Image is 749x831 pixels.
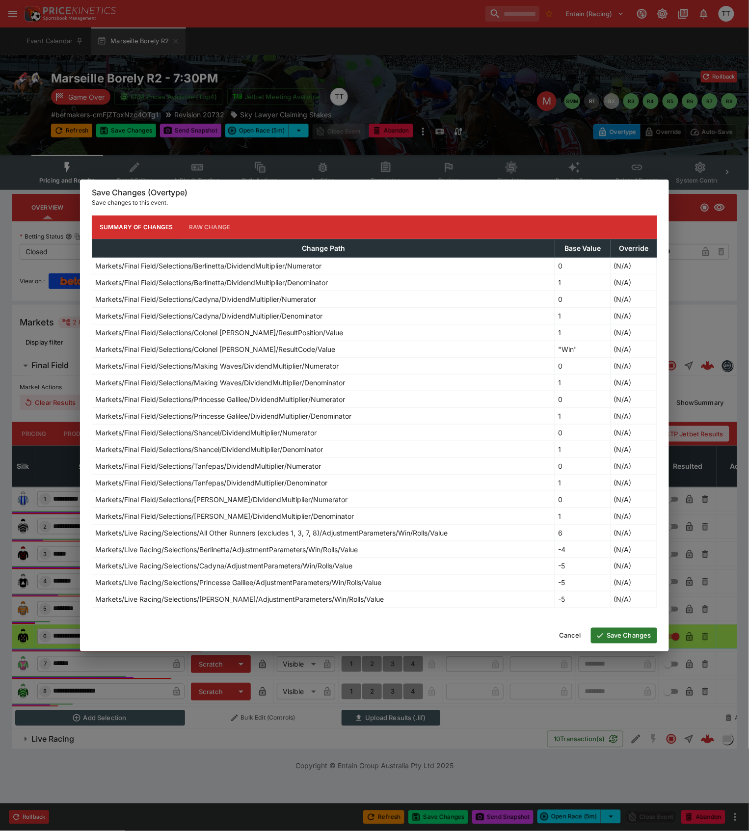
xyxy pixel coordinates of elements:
[555,391,611,407] td: 0
[555,541,611,558] td: -4
[95,578,381,588] p: Markets/Live Racing/Selections/Princesse Galilee/AdjustmentParameters/Win/Rolls/Value
[555,524,611,541] td: 6
[555,341,611,357] td: "Win"
[95,327,343,338] p: Markets/Final Field/Selections/Colonel [PERSON_NAME]/ResultPosition/Value
[555,441,611,457] td: 1
[555,291,611,307] td: 0
[555,257,611,274] td: 0
[611,239,657,257] th: Override
[555,491,611,508] td: 0
[611,474,657,491] td: (N/A)
[611,424,657,441] td: (N/A)
[611,291,657,307] td: (N/A)
[611,407,657,424] td: (N/A)
[95,561,352,571] p: Markets/Live Racing/Selections/Cadyna/AdjustmentParameters/Win/Rolls/Value
[95,294,316,304] p: Markets/Final Field/Selections/Cadyna/DividendMultiplier/Numerator
[555,239,611,257] th: Base Value
[95,461,321,471] p: Markets/Final Field/Selections/Tanfepas/DividendMultiplier/Numerator
[95,394,345,404] p: Markets/Final Field/Selections/Princesse Galilee/DividendMultiplier/Numerator
[611,541,657,558] td: (N/A)
[555,574,611,591] td: -5
[95,528,448,538] p: Markets/Live Racing/Selections/All Other Runners (excludes 1, 3, 7, 8)/AdjustmentParameters/Win/R...
[611,307,657,324] td: (N/A)
[92,215,181,239] button: Summary of Changes
[555,508,611,524] td: 1
[95,428,317,438] p: Markets/Final Field/Selections/Shancel/DividendMultiplier/Numerator
[95,411,351,421] p: Markets/Final Field/Selections/Princesse Galilee/DividendMultiplier/Denominator
[181,215,239,239] button: Raw Change
[611,357,657,374] td: (N/A)
[95,361,339,371] p: Markets/Final Field/Selections/Making Waves/DividendMultiplier/Numerator
[555,307,611,324] td: 1
[611,524,657,541] td: (N/A)
[611,274,657,291] td: (N/A)
[555,474,611,491] td: 1
[95,544,358,555] p: Markets/Live Racing/Selections/Berlinetta/AdjustmentParameters/Win/Rolls/Value
[611,257,657,274] td: (N/A)
[555,407,611,424] td: 1
[92,198,657,208] p: Save changes to this event.
[95,594,384,605] p: Markets/Live Racing/Selections/[PERSON_NAME]/AdjustmentParameters/Win/Rolls/Value
[611,341,657,357] td: (N/A)
[95,277,328,288] p: Markets/Final Field/Selections/Berlinetta/DividendMultiplier/Denominator
[555,374,611,391] td: 1
[95,478,327,488] p: Markets/Final Field/Selections/Tanfepas/DividendMultiplier/Denominator
[95,344,335,354] p: Markets/Final Field/Selections/Colonel [PERSON_NAME]/ResultCode/Value
[555,457,611,474] td: 0
[95,444,323,455] p: Markets/Final Field/Selections/Shancel/DividendMultiplier/Denominator
[555,558,611,574] td: -5
[95,261,321,271] p: Markets/Final Field/Selections/Berlinetta/DividendMultiplier/Numerator
[95,311,322,321] p: Markets/Final Field/Selections/Cadyna/DividendMultiplier/Denominator
[553,628,587,643] button: Cancel
[555,357,611,374] td: 0
[611,457,657,474] td: (N/A)
[611,391,657,407] td: (N/A)
[555,324,611,341] td: 1
[611,558,657,574] td: (N/A)
[611,324,657,341] td: (N/A)
[92,239,555,257] th: Change Path
[555,591,611,608] td: -5
[611,574,657,591] td: (N/A)
[611,508,657,524] td: (N/A)
[611,491,657,508] td: (N/A)
[555,274,611,291] td: 1
[95,377,345,388] p: Markets/Final Field/Selections/Making Waves/DividendMultiplier/Denominator
[591,628,657,643] button: Save Changes
[95,494,348,505] p: Markets/Final Field/Selections/[PERSON_NAME]/DividendMultiplier/Numerator
[555,424,611,441] td: 0
[95,511,354,521] p: Markets/Final Field/Selections/[PERSON_NAME]/DividendMultiplier/Denominator
[92,188,657,198] h6: Save Changes (Overtype)
[611,591,657,608] td: (N/A)
[611,441,657,457] td: (N/A)
[611,374,657,391] td: (N/A)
